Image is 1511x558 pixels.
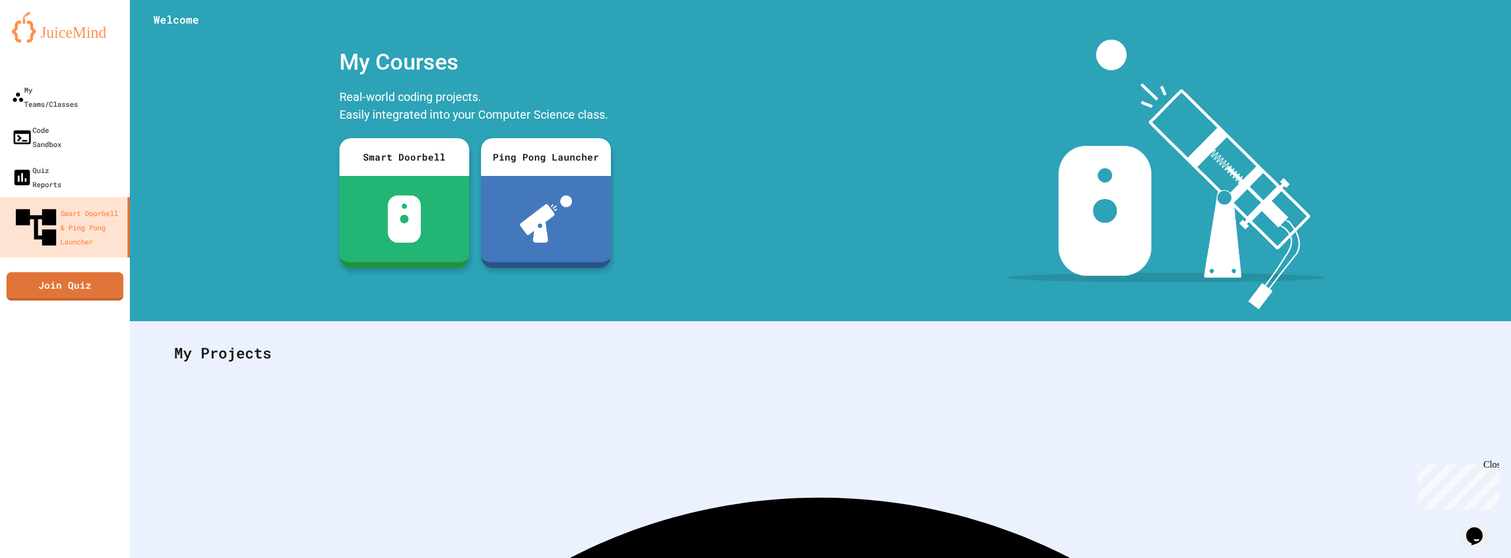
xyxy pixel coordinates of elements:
a: Join Quiz [6,272,123,301]
iframe: chat widget [1461,511,1499,546]
img: banner-image-my-projects.png [1008,40,1324,309]
div: Chat with us now!Close [5,5,81,75]
div: My Teams/Classes [12,83,78,111]
div: Smart Doorbell [339,138,469,176]
div: Code Sandbox [12,123,61,151]
div: Ping Pong Launcher [481,138,611,176]
div: Smart Doorbell & Ping Pong Launcher [12,203,123,252]
img: ppl-with-ball.png [520,195,573,243]
iframe: chat widget [1413,459,1499,510]
div: Real-world coding projects. Easily integrated into your Computer Science class. [333,85,617,129]
img: logo-orange.svg [12,12,118,43]
div: My Courses [333,40,617,85]
div: Quiz Reports [12,163,61,191]
div: My Projects [162,330,1479,376]
img: sdb-white.svg [388,195,421,243]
